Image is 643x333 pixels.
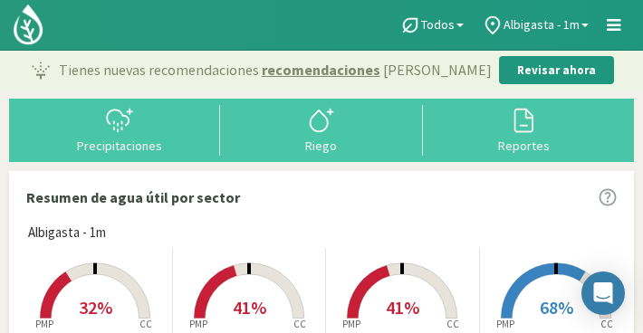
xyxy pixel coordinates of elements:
tspan: CC [447,318,460,330]
p: Tienes nuevas recomendaciones [59,59,492,81]
tspan: CC [293,318,306,330]
tspan: PMP [35,318,53,330]
span: 41% [233,296,266,319]
tspan: CC [601,318,614,330]
span: Albigasta - 1m [28,223,106,243]
a: Menú [598,9,629,41]
div: Precipitaciones [24,139,215,152]
span: 41% [386,296,419,319]
span: 32% [79,296,112,319]
span: 68% [540,296,573,319]
tspan: CC [140,318,153,330]
a: Albigasta - 1m [473,8,598,43]
p: Resumen de agua útil por sector [26,186,240,208]
span: [PERSON_NAME] [383,59,492,81]
button: Precipitaciones [18,105,220,153]
tspan: PMP [496,318,514,330]
span: recomendaciones [262,59,380,81]
tspan: PMP [342,318,360,330]
div: Reportes [428,139,619,152]
a: Todos [390,8,473,43]
button: Reportes [423,105,625,153]
img: Kilimo [12,3,44,46]
button: Revisar ahora [499,56,614,85]
div: Open Intercom Messenger [581,271,625,315]
div: Riego [226,139,417,152]
tspan: PMP [189,318,207,330]
button: Riego [220,105,422,153]
p: Revisar ahora [517,62,596,80]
